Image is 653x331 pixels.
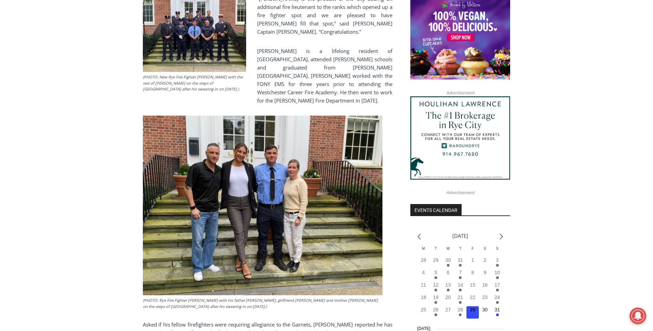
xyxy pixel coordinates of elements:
[479,281,491,294] button: 16
[143,47,392,105] p: [PERSON_NAME] is a lifelong resident of [GEOGRAPHIC_DATA], attended [PERSON_NAME] schools and gra...
[421,295,426,300] time: 18
[454,306,467,319] button: 28 Has events
[433,295,439,300] time: 19
[430,257,442,269] button: 29
[430,294,442,306] button: 19 Has events
[495,295,500,300] time: 24
[459,276,462,279] em: Has events
[454,269,467,281] button: 7 Has events
[417,233,421,240] a: Previous month
[496,247,498,250] span: S
[434,289,437,291] em: Has events
[479,269,491,281] button: 9
[417,306,430,319] button: 25
[174,0,325,67] div: "At the 10am stand-up meeting, each intern gets a chance to take [PERSON_NAME] and the other inte...
[447,289,450,291] em: Has events
[417,294,430,306] button: 18
[434,276,437,279] em: Has events
[466,246,479,257] div: Friday
[499,233,503,240] a: Next month
[422,247,425,250] span: M
[491,306,504,319] button: 31 Has events
[458,282,463,288] time: 14
[458,307,463,312] time: 28
[496,264,499,267] em: Has events
[434,301,437,304] em: Has events
[459,264,462,267] em: Has events
[417,257,430,269] button: 28
[484,270,486,275] time: 9
[445,307,451,312] time: 27
[421,307,426,312] time: 25
[143,74,246,92] figcaption: (PHOTO: New Rye Fire Fighter [PERSON_NAME] with the rest of [PERSON_NAME] on the steps of [GEOGRA...
[435,247,437,250] span: T
[454,294,467,306] button: 21 Has events
[484,257,486,263] time: 2
[459,270,462,275] time: 7
[447,264,450,267] em: Has events
[479,257,491,269] button: 2
[442,306,454,319] button: 27
[430,281,442,294] button: 12 Has events
[466,257,479,269] button: 1
[421,257,426,263] time: 28
[410,204,462,216] h2: Events Calendar
[422,270,425,275] time: 4
[466,306,479,319] button: 29
[496,313,499,316] em: Has events
[495,270,500,275] time: 10
[71,43,98,82] div: "...watching a master [PERSON_NAME] chef prepare an omakase meal is fascinating dinner theater an...
[484,247,486,250] span: S
[442,294,454,306] button: 20
[434,313,437,316] em: Has events
[482,282,488,288] time: 16
[442,246,454,257] div: Wednesday
[466,269,479,281] button: 8
[417,269,430,281] button: 4
[458,257,463,263] time: 31
[458,295,463,300] time: 21
[479,294,491,306] button: 23
[491,294,504,306] button: 24 Has events
[454,246,467,257] div: Thursday
[430,306,442,319] button: 26 Has events
[439,89,481,96] span: Advertisement
[447,270,450,275] time: 6
[430,246,442,257] div: Tuesday
[417,281,430,294] button: 11
[2,71,67,97] span: Open Tues. - Sun. [PHONE_NUMBER]
[410,96,510,180] a: Houlihan Lawrence The #1 Brokerage in Rye City
[166,67,334,86] a: Intern @ [DOMAIN_NAME]
[472,247,474,250] span: F
[470,307,475,312] time: 29
[491,281,504,294] button: 17 Has events
[454,257,467,269] button: 31 Has events
[442,257,454,269] button: 30 Has events
[459,313,462,316] em: Has events
[180,68,319,84] span: Intern @ [DOMAIN_NAME]
[445,295,451,300] time: 20
[491,257,504,269] button: 3 Has events
[430,269,442,281] button: 5 Has events
[495,307,500,312] time: 31
[143,297,382,309] figcaption: (PHOTO: Rye Fire Fighter [PERSON_NAME] with his father [PERSON_NAME], girlfriend [PERSON_NAME] an...
[470,282,475,288] time: 15
[434,270,437,275] time: 5
[496,276,499,279] em: Has events
[496,289,499,291] em: Has events
[459,289,462,291] em: Has events
[466,294,479,306] button: 22
[446,247,450,250] span: W
[482,295,488,300] time: 23
[471,270,474,275] time: 8
[491,269,504,281] button: 10 Has events
[466,281,479,294] button: 15
[459,301,462,304] em: Has events
[442,269,454,281] button: 6
[479,246,491,257] div: Saturday
[471,257,474,263] time: 1
[445,257,451,263] time: 30
[491,246,504,257] div: Sunday
[417,246,430,257] div: Monday
[496,257,499,263] time: 3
